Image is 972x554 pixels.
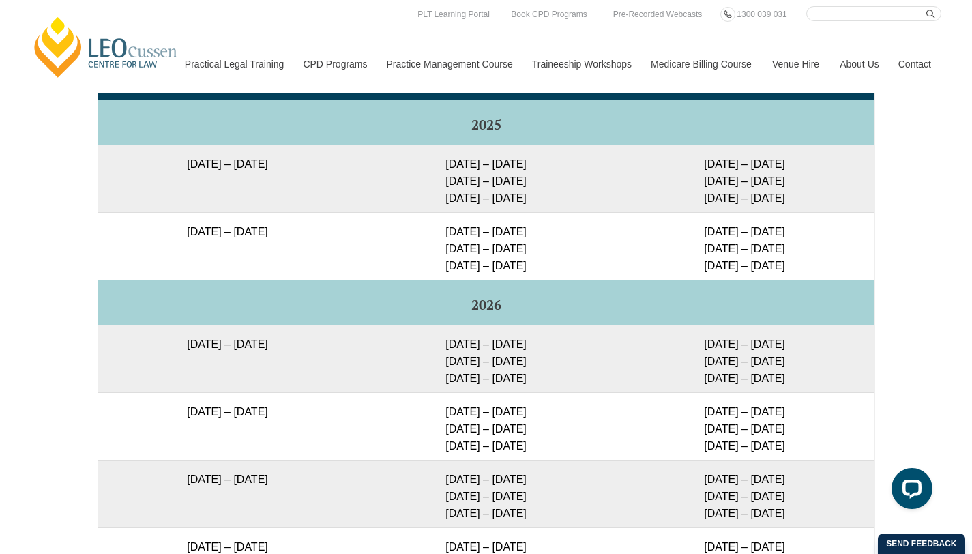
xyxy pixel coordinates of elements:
[357,392,615,460] td: [DATE] – [DATE] [DATE] – [DATE] [DATE] – [DATE]
[357,212,615,280] td: [DATE] – [DATE] [DATE] – [DATE] [DATE] – [DATE]
[881,463,938,520] iframe: LiveChat chat widget
[762,35,829,93] a: Venue Hire
[522,35,640,93] a: Traineeship Workshops
[98,145,357,212] td: [DATE] – [DATE]
[104,117,868,132] h5: 2025
[829,35,888,93] a: About Us
[98,325,357,392] td: [DATE] – [DATE]
[377,35,522,93] a: Practice Management Course
[104,297,868,312] h5: 2026
[615,460,874,527] td: [DATE] – [DATE] [DATE] – [DATE] [DATE] – [DATE]
[98,212,357,280] td: [DATE] – [DATE]
[31,15,181,79] a: [PERSON_NAME] Centre for Law
[615,392,874,460] td: [DATE] – [DATE] [DATE] – [DATE] [DATE] – [DATE]
[414,7,493,22] a: PLT Learning Portal
[733,7,790,22] a: 1300 039 031
[737,10,786,19] span: 1300 039 031
[507,7,590,22] a: Book CPD Programs
[888,35,941,93] a: Contact
[293,35,376,93] a: CPD Programs
[98,392,357,460] td: [DATE] – [DATE]
[615,145,874,212] td: [DATE] – [DATE] [DATE] – [DATE] [DATE] – [DATE]
[357,460,615,527] td: [DATE] – [DATE] [DATE] – [DATE] [DATE] – [DATE]
[610,7,706,22] a: Pre-Recorded Webcasts
[175,35,293,93] a: Practical Legal Training
[357,145,615,212] td: [DATE] – [DATE] [DATE] – [DATE] [DATE] – [DATE]
[640,35,762,93] a: Medicare Billing Course
[615,212,874,280] td: [DATE] – [DATE] [DATE] – [DATE] [DATE] – [DATE]
[357,325,615,392] td: [DATE] – [DATE] [DATE] – [DATE] [DATE] – [DATE]
[615,325,874,392] td: [DATE] – [DATE] [DATE] – [DATE] [DATE] – [DATE]
[98,460,357,527] td: [DATE] – [DATE]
